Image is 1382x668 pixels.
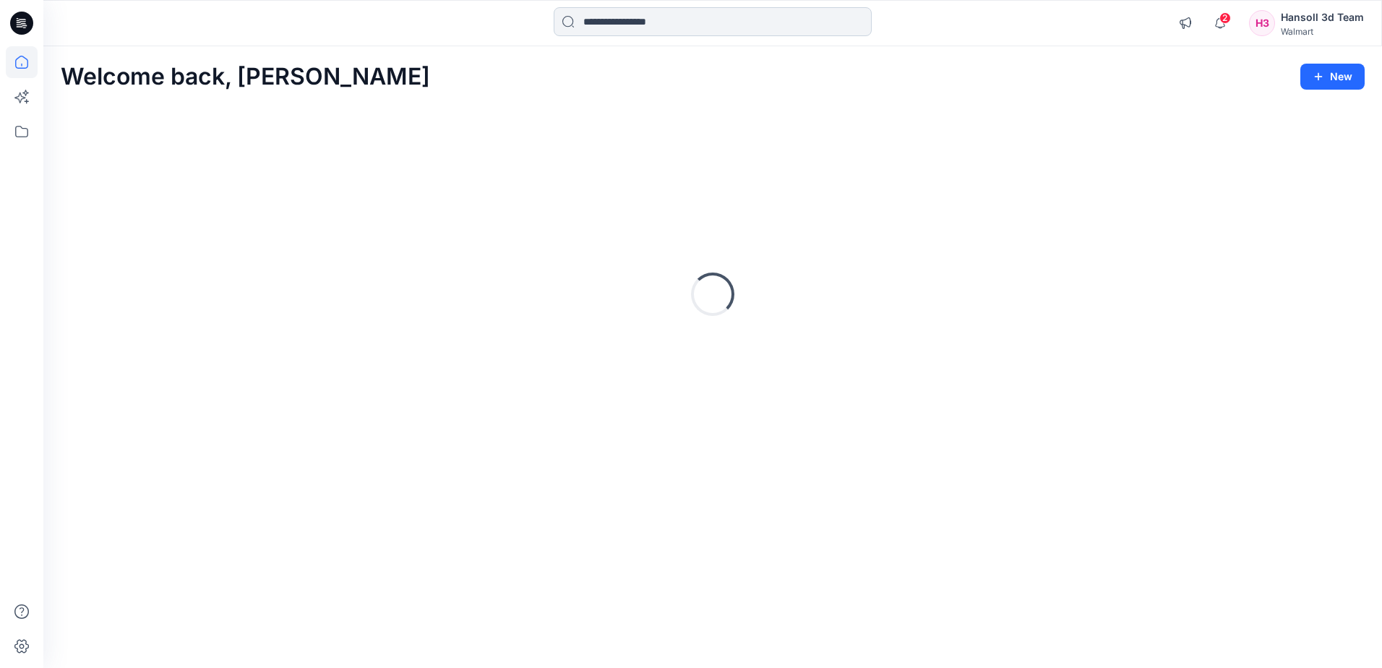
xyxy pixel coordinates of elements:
[1249,10,1275,36] div: H3
[1281,26,1364,37] div: Walmart
[1219,12,1231,24] span: 2
[61,64,430,90] h2: Welcome back, [PERSON_NAME]
[1281,9,1364,26] div: Hansoll 3d Team
[1300,64,1365,90] button: New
